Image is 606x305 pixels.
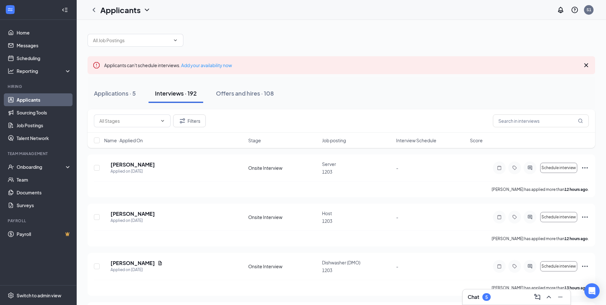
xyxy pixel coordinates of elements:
span: Stage [248,137,261,144]
span: - [396,263,398,269]
div: Applied on [DATE] [111,267,163,273]
h3: Chat [468,293,479,301]
div: Switch to admin view [17,292,61,299]
div: S1 [587,7,591,12]
b: 13 hours ago [564,285,588,290]
div: Onsite Interview [248,263,318,270]
svg: Notifications [557,6,564,14]
a: Documents [17,186,71,199]
div: Open Intercom Messenger [584,283,600,299]
div: Interviews · 192 [155,89,197,97]
button: Schedule interview [540,261,577,271]
svg: Tag [511,215,518,220]
span: - [396,214,398,220]
p: 1203 [322,168,392,175]
div: Hiring [8,84,70,89]
svg: ComposeMessage [533,293,541,301]
a: Team [17,173,71,186]
p: 1203 [322,267,392,273]
svg: WorkstreamLogo [7,6,13,13]
p: [PERSON_NAME] has applied more than . [492,285,589,291]
a: Job Postings [17,119,71,132]
span: Schedule interview [541,166,576,170]
div: Applied on [DATE] [111,217,155,224]
button: ComposeMessage [532,292,542,302]
svg: ActiveChat [526,165,534,170]
a: PayrollCrown [17,228,71,240]
a: Messages [17,39,71,52]
span: Schedule interview [541,264,576,269]
svg: Settings [8,292,14,299]
p: 1203 [322,218,392,224]
span: Name · Applied On [104,137,143,144]
div: Applications · 5 [94,89,136,97]
input: All Stages [99,117,157,124]
svg: Tag [511,165,518,170]
a: Surveys [17,199,71,212]
svg: UserCheck [8,164,14,170]
svg: Note [495,264,503,269]
button: Schedule interview [540,212,577,222]
span: Server [322,161,336,167]
div: Team Management [8,151,70,156]
svg: Note [495,165,503,170]
div: Applied on [DATE] [111,168,155,175]
b: 12 hours ago [564,187,588,192]
svg: Tag [511,264,518,269]
button: Minimize [555,292,565,302]
svg: Filter [179,117,186,125]
span: Job posting [322,137,346,144]
input: Search in interviews [493,114,589,127]
svg: Ellipses [581,262,589,270]
div: Reporting [17,68,72,74]
svg: Error [93,61,100,69]
svg: Cross [582,61,590,69]
svg: ActiveChat [526,264,534,269]
div: Onsite Interview [248,165,318,171]
h5: [PERSON_NAME] [111,260,155,267]
h5: [PERSON_NAME] [111,210,155,217]
div: Onboarding [17,164,66,170]
span: Dishwasher (DMO) [322,260,360,265]
input: All Job Postings [93,37,170,44]
button: Filter Filters [173,114,206,127]
span: - [396,165,398,171]
svg: ChevronDown [173,38,178,43]
svg: ActiveChat [526,215,534,220]
span: Interview Schedule [396,137,436,144]
b: 12 hours ago [564,236,588,241]
div: Payroll [8,218,70,223]
svg: ChevronLeft [90,6,98,14]
p: [PERSON_NAME] has applied more than . [492,236,589,241]
svg: Ellipses [581,213,589,221]
svg: ChevronDown [160,118,165,123]
div: Offers and hires · 108 [216,89,274,97]
p: [PERSON_NAME] has applied more than . [492,187,589,192]
span: Host [322,210,332,216]
svg: Ellipses [581,164,589,172]
svg: ChevronDown [143,6,151,14]
button: ChevronUp [544,292,554,302]
a: Sourcing Tools [17,106,71,119]
a: Applicants [17,93,71,106]
a: Talent Network [17,132,71,145]
div: Onsite Interview [248,214,318,220]
div: 5 [485,294,488,300]
span: Score [470,137,483,144]
span: Applicants can't schedule interviews. [104,62,232,68]
a: Scheduling [17,52,71,65]
svg: Document [157,261,163,266]
svg: Analysis [8,68,14,74]
button: Schedule interview [540,163,577,173]
svg: QuestionInfo [571,6,579,14]
svg: ChevronUp [545,293,553,301]
svg: Note [495,215,503,220]
span: Schedule interview [541,215,576,219]
svg: MagnifyingGlass [578,118,583,123]
svg: Minimize [556,293,564,301]
h5: [PERSON_NAME] [111,161,155,168]
h1: Applicants [100,4,141,15]
svg: Collapse [62,7,68,13]
a: Add your availability now [181,62,232,68]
